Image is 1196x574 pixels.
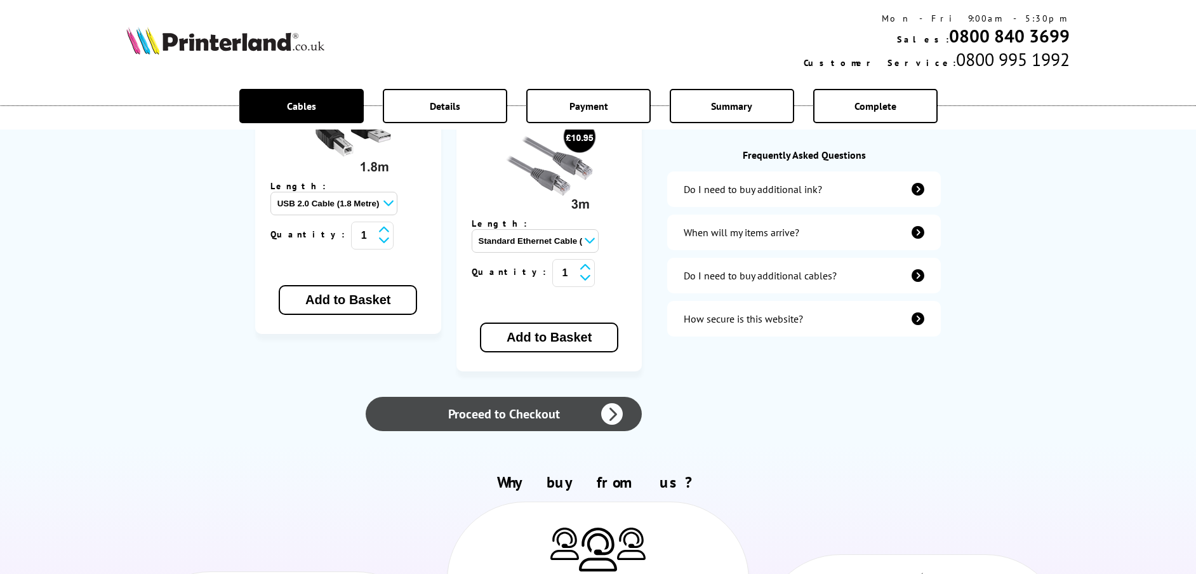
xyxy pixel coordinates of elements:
span: Summary [711,100,752,112]
button: Add to Basket [279,285,417,315]
div: Do I need to buy additional cables? [684,269,837,282]
img: Printerland Logo [126,27,324,55]
span: Payment [569,100,608,112]
span: Details [430,100,460,112]
div: Do I need to buy additional ink? [684,183,822,196]
span: Cables [287,100,316,112]
span: Quantity: [472,266,552,277]
span: Sales: [897,34,949,45]
a: Proceed to Checkout [366,397,642,431]
div: When will my items arrive? [684,226,799,239]
img: usb cable [300,83,395,178]
span: 0800 995 1992 [956,48,1070,71]
a: 0800 840 3699 [949,24,1070,48]
span: Customer Service: [804,57,956,69]
div: Frequently Asked Questions [667,149,941,161]
a: additional-ink [667,171,941,207]
img: Ethernet cable [502,120,597,215]
div: How secure is this website? [684,312,803,325]
img: Printer Experts [550,528,579,560]
span: Length: [472,218,540,229]
span: Length: [270,180,338,192]
a: additional-cables [667,258,941,293]
a: items-arrive [667,215,941,250]
span: Complete [854,100,896,112]
div: Mon - Fri 9:00am - 5:30pm [804,13,1070,24]
img: Printer Experts [617,528,646,560]
h2: Why buy from us? [126,472,1070,492]
span: Quantity: [270,229,351,240]
a: secure-website [667,301,941,337]
button: Add to Basket [480,323,618,352]
img: Printer Experts [579,528,617,571]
